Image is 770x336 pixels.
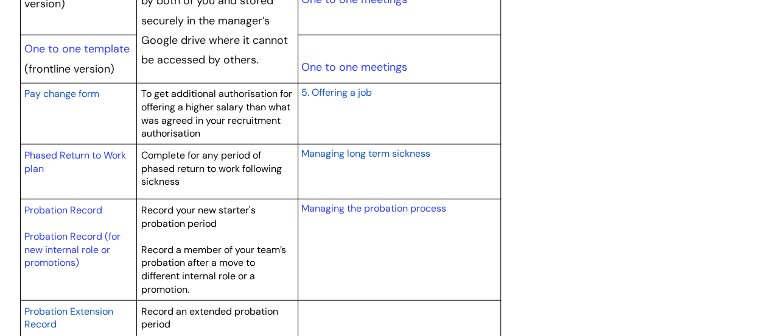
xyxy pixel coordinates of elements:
[141,87,292,140] span: To get additional authorisation for offering a higher salary than what was agreed in your recruit...
[24,149,126,175] a: Phased Return to Work plan
[301,86,371,99] span: 5. Offering a job
[301,85,371,99] a: 5. Offering a job
[301,60,407,74] a: One to one meetings
[24,41,130,56] a: One to one template
[24,204,102,216] a: Probation Record
[24,305,113,331] span: Probation Extension Record
[141,204,256,230] span: Record your new starter's probation period
[301,202,446,215] a: Managing the probation process
[141,149,282,188] span: Complete for any period of phased return to work following sickness
[20,35,137,83] td: (frontline version)
[24,87,99,100] span: Pay change form
[141,243,286,296] span: Record a member of your team’s probation after a move to different internal role or a promotion.
[24,230,121,269] a: Probation Record (for new internal role or promotions)
[301,147,430,160] span: Managing long term sickness
[24,86,99,101] a: Pay change form
[141,305,278,331] span: Record an extended probation period
[301,146,430,160] a: Managing long term sickness
[24,304,113,332] a: Probation Extension Record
